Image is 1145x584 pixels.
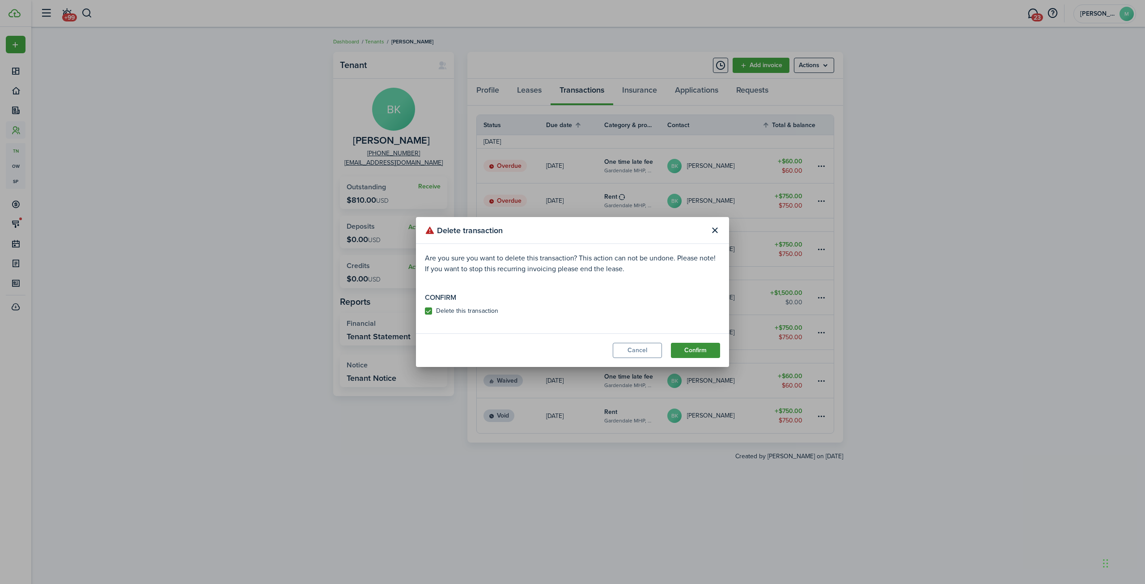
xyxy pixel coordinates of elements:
button: Close modal [707,223,722,238]
p: Confirm [425,292,720,303]
modal-title: Delete transaction [425,222,705,239]
label: Delete this transaction [425,307,498,315]
button: Confirm [671,343,720,358]
div: Drag [1103,550,1108,577]
iframe: Chat Widget [1100,541,1145,584]
p: Are you sure you want to delete this transaction? This action can not be undone. Please note! If ... [425,253,720,274]
button: Cancel [613,343,662,358]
